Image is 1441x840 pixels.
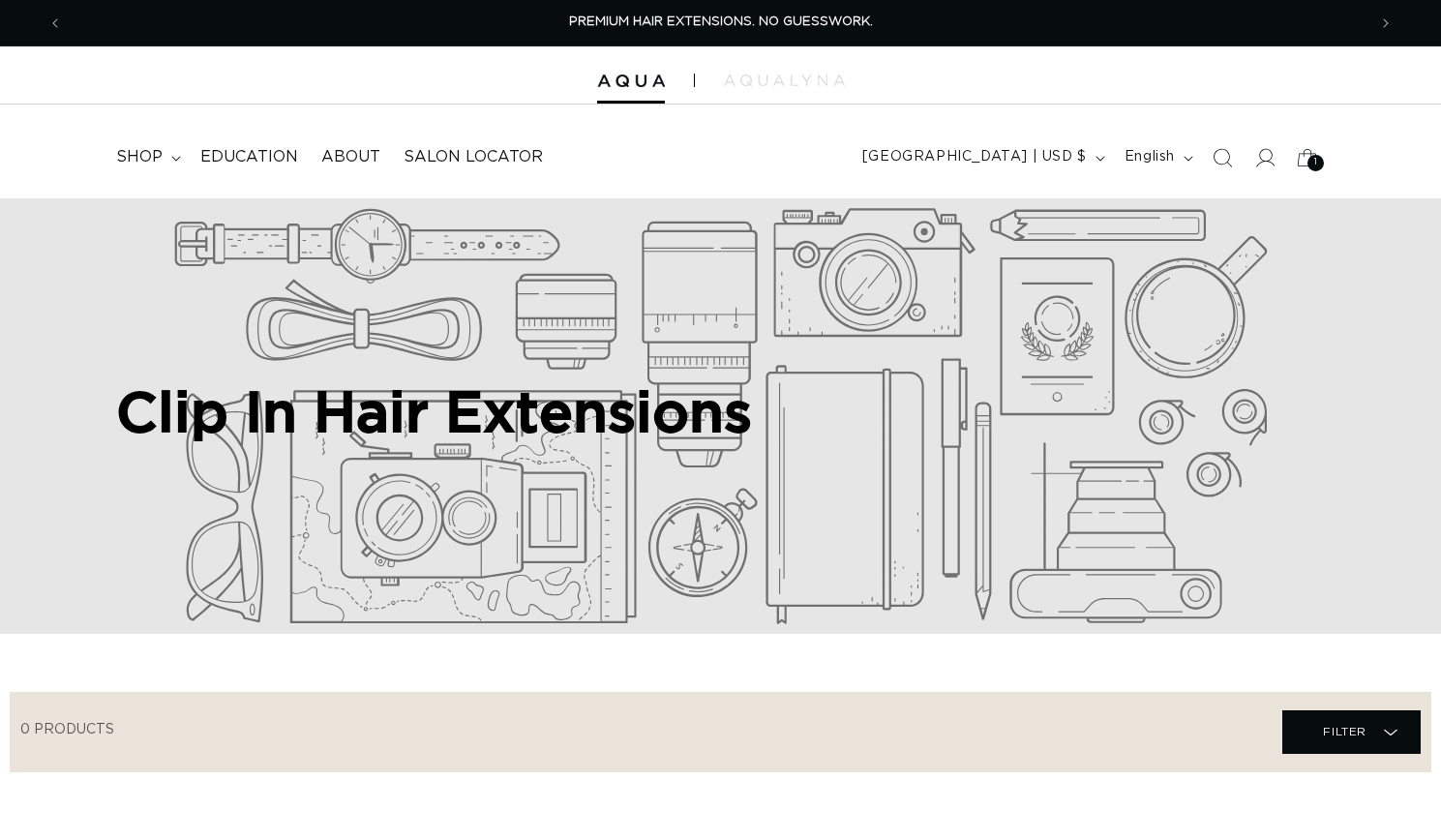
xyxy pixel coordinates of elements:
[851,139,1113,176] button: [GEOGRAPHIC_DATA] | USD $
[1125,147,1175,167] span: English
[569,15,873,28] span: PREMIUM HAIR EXTENSIONS. NO GUESSWORK.
[1323,713,1366,750] span: Filter
[20,723,114,736] span: 0 products
[1314,155,1318,171] span: 1
[862,147,1087,167] span: [GEOGRAPHIC_DATA] | USD $
[404,147,543,167] span: Salon Locator
[1113,139,1201,176] button: English
[392,135,555,179] a: Salon Locator
[1201,136,1244,179] summary: Search
[724,75,845,86] img: aqualyna.com
[200,147,298,167] span: Education
[310,135,392,179] a: About
[116,377,752,445] h2: Clip In Hair Extensions
[597,75,665,88] img: Aqua Hair Extensions
[1282,710,1421,754] summary: Filter
[105,135,189,179] summary: shop
[321,147,380,167] span: About
[1365,5,1407,42] button: Next announcement
[116,147,163,167] span: shop
[189,135,310,179] a: Education
[34,5,76,42] button: Previous announcement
